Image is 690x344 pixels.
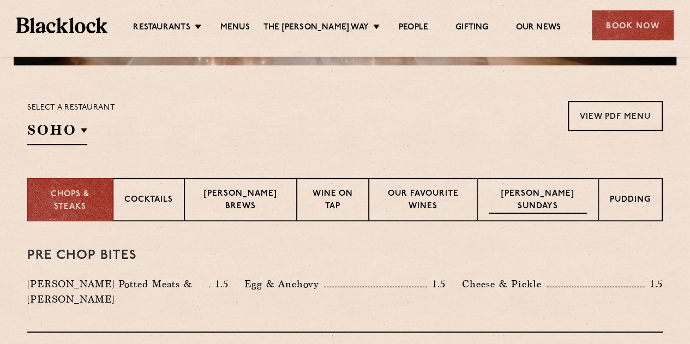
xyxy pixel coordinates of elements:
p: [PERSON_NAME] Sundays [489,188,587,214]
a: Restaurants [133,22,190,34]
img: BL_Textured_Logo-footer-cropped.svg [16,17,107,33]
div: Book Now [592,10,674,40]
p: [PERSON_NAME] Potted Meats & [PERSON_NAME] [27,276,209,307]
p: Egg & Anchovy [244,276,324,292]
a: People [399,22,428,34]
a: Our News [515,22,561,34]
a: Gifting [455,22,488,34]
p: Cocktails [124,194,173,208]
p: Chops & Steaks [39,189,101,213]
p: Our favourite wines [380,188,466,214]
p: Cheese & Pickle [462,276,547,292]
h3: Pre Chop Bites [27,249,663,263]
p: 1.5 [210,277,229,291]
a: View PDF Menu [568,101,663,131]
h2: SOHO [27,120,87,145]
a: Menus [220,22,250,34]
p: 1.5 [644,277,663,291]
p: Select a restaurant [27,101,115,115]
p: Pudding [610,194,651,208]
p: Wine on Tap [308,188,357,214]
a: The [PERSON_NAME] Way [263,22,369,34]
p: 1.5 [427,277,446,291]
p: [PERSON_NAME] Brews [196,188,285,214]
